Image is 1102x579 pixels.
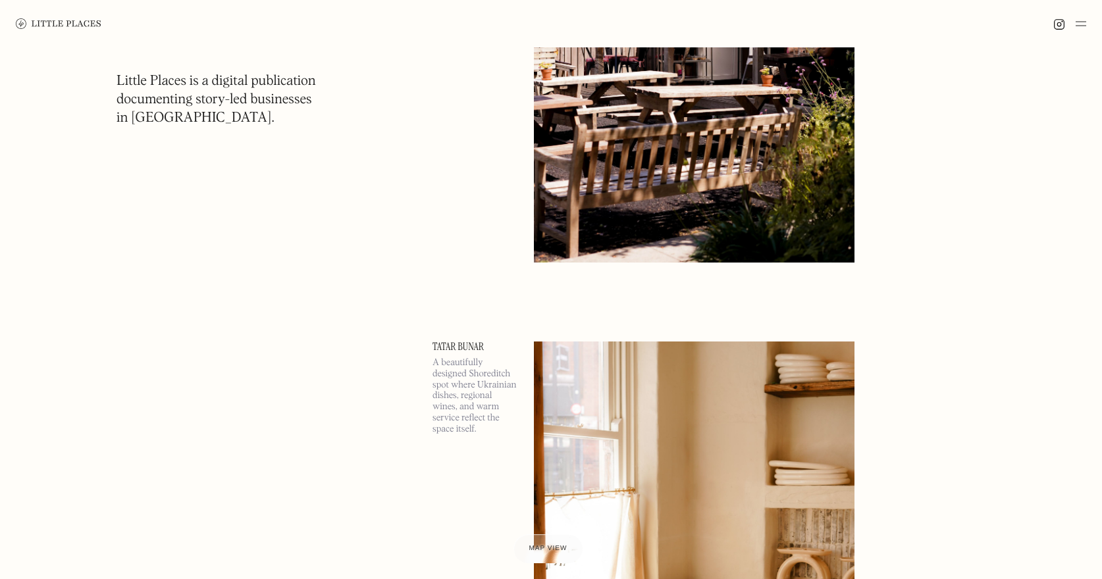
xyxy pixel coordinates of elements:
[513,534,583,563] a: Map view
[529,545,567,552] span: Map view
[433,341,518,352] a: Tatar Bunar
[433,357,518,435] p: A beautifully designed Shoreditch spot where Ukrainian dishes, regional wines, and warm service r...
[117,72,316,128] h1: Little Places is a digital publication documenting story-led businesses in [GEOGRAPHIC_DATA].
